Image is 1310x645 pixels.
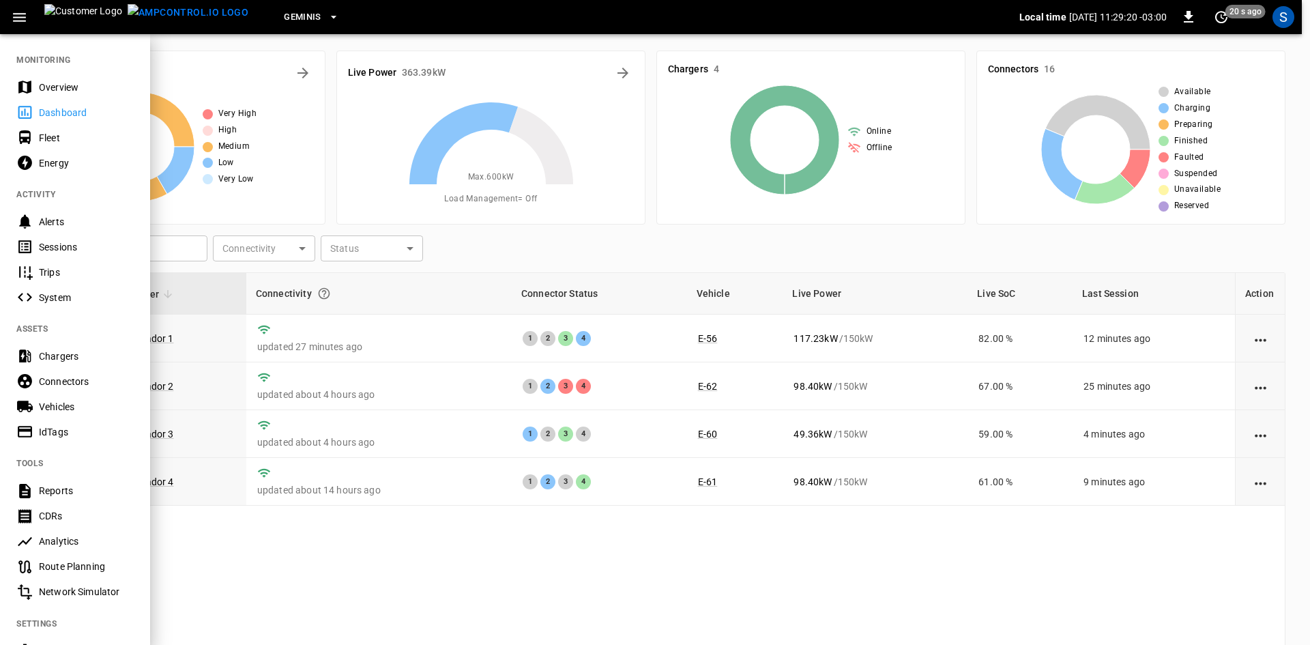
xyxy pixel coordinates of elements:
div: System [39,291,134,304]
div: Dashboard [39,106,134,119]
img: Customer Logo [44,4,122,30]
div: Alerts [39,215,134,229]
span: 20 s ago [1225,5,1266,18]
div: Network Simulator [39,585,134,599]
span: Geminis [284,10,321,25]
div: Analytics [39,534,134,548]
div: Vehicles [39,400,134,414]
button: set refresh interval [1210,6,1232,28]
div: profile-icon [1272,6,1294,28]
div: Reports [39,484,134,498]
div: Chargers [39,349,134,363]
img: ampcontrol.io logo [128,4,248,21]
div: Sessions [39,240,134,254]
div: Overview [39,81,134,94]
div: Connectors [39,375,134,388]
p: Local time [1019,10,1066,24]
div: Route Planning [39,560,134,573]
p: [DATE] 11:29:20 -03:00 [1069,10,1167,24]
div: Fleet [39,131,134,145]
div: Energy [39,156,134,170]
div: CDRs [39,509,134,523]
div: Trips [39,266,134,279]
div: IdTags [39,425,134,439]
